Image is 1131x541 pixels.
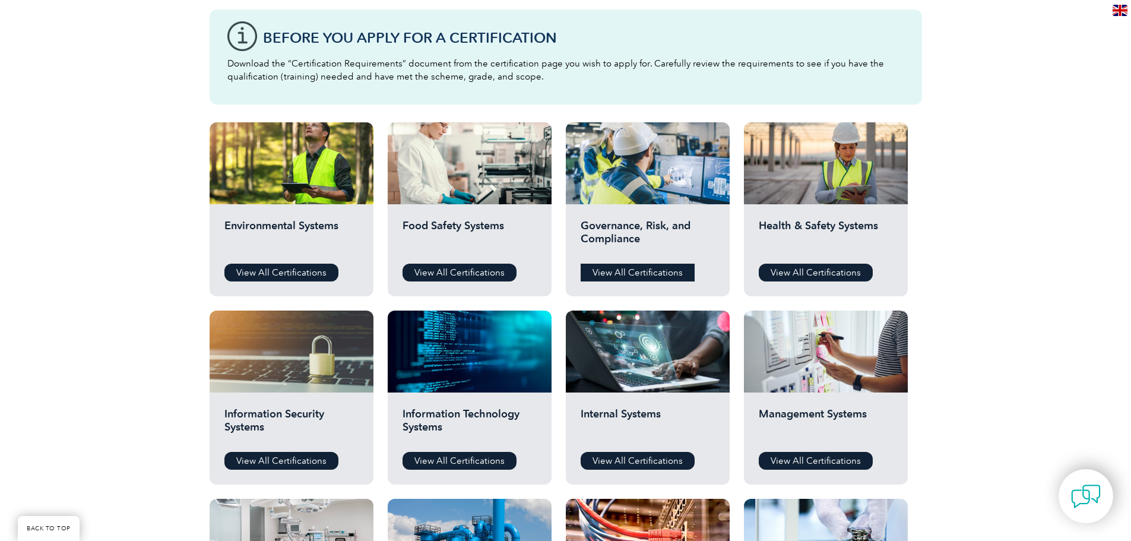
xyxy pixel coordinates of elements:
a: View All Certifications [224,452,338,470]
a: View All Certifications [759,264,873,281]
a: View All Certifications [581,452,695,470]
h2: Information Security Systems [224,407,359,443]
h2: Management Systems [759,407,893,443]
img: en [1113,5,1127,16]
a: View All Certifications [581,264,695,281]
h2: Health & Safety Systems [759,219,893,255]
a: BACK TO TOP [18,516,80,541]
h2: Environmental Systems [224,219,359,255]
h2: Internal Systems [581,407,715,443]
a: View All Certifications [224,264,338,281]
h2: Information Technology Systems [403,407,537,443]
p: Download the “Certification Requirements” document from the certification page you wish to apply ... [227,57,904,83]
a: View All Certifications [759,452,873,470]
a: View All Certifications [403,264,517,281]
h2: Food Safety Systems [403,219,537,255]
h2: Governance, Risk, and Compliance [581,219,715,255]
a: View All Certifications [403,452,517,470]
h3: Before You Apply For a Certification [263,30,904,45]
img: contact-chat.png [1071,482,1101,511]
